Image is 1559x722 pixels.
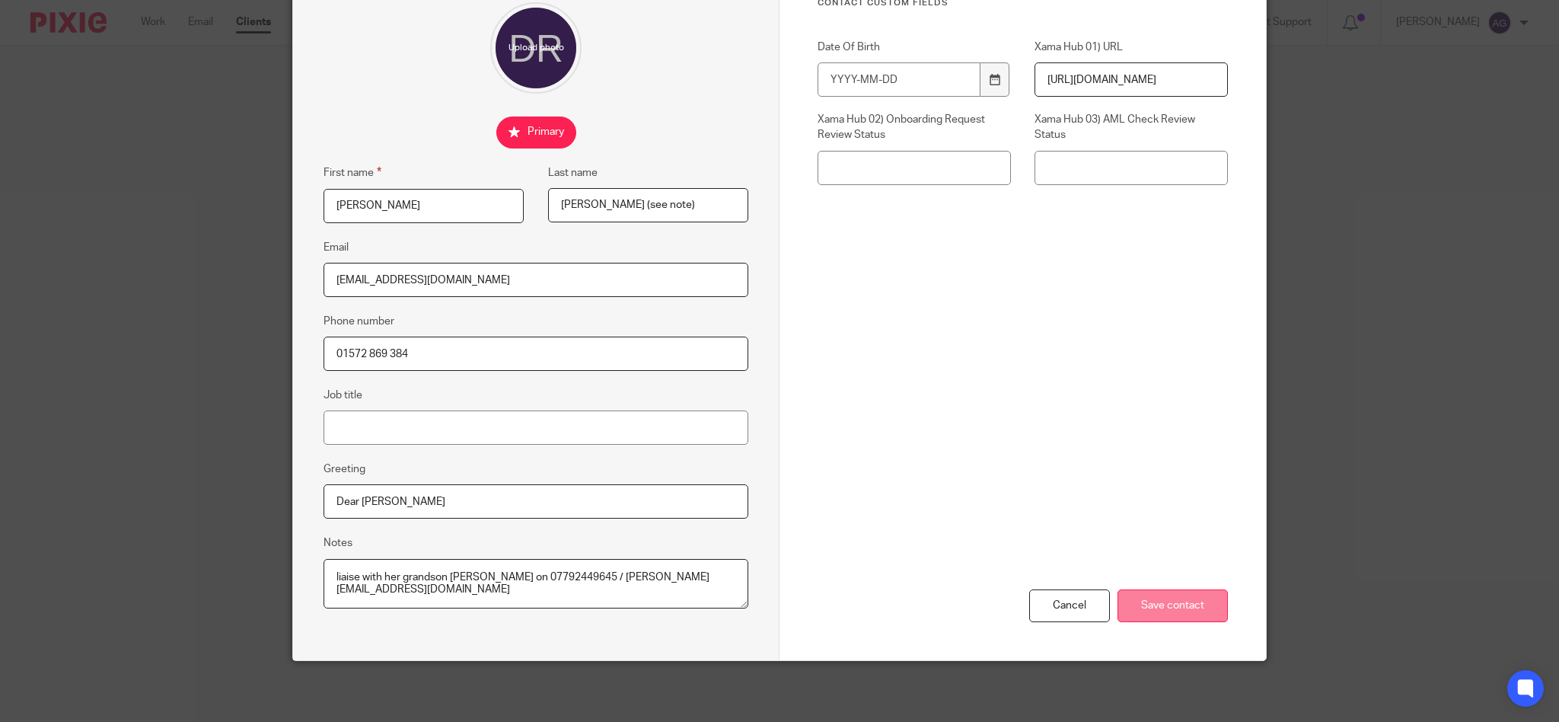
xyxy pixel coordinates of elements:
[324,484,748,519] input: e.g. Dear Mrs. Appleseed or Hi Sam
[324,535,352,551] label: Notes
[1029,589,1110,622] div: Cancel
[818,40,1011,55] label: Date Of Birth
[324,240,349,255] label: Email
[818,62,980,97] input: YYYY-MM-DD
[324,559,748,609] textarea: F [PERSON_NAME]
[1117,589,1228,622] input: Save contact
[1035,112,1228,143] label: Xama Hub 03) AML Check Review Status
[548,165,598,180] label: Last name
[324,388,362,403] label: Job title
[324,314,394,329] label: Phone number
[324,164,381,181] label: First name
[1035,40,1228,55] label: Xama Hub 01) URL
[324,462,365,477] label: Greeting
[818,112,1011,143] label: Xama Hub 02) Onboarding Request Review Status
